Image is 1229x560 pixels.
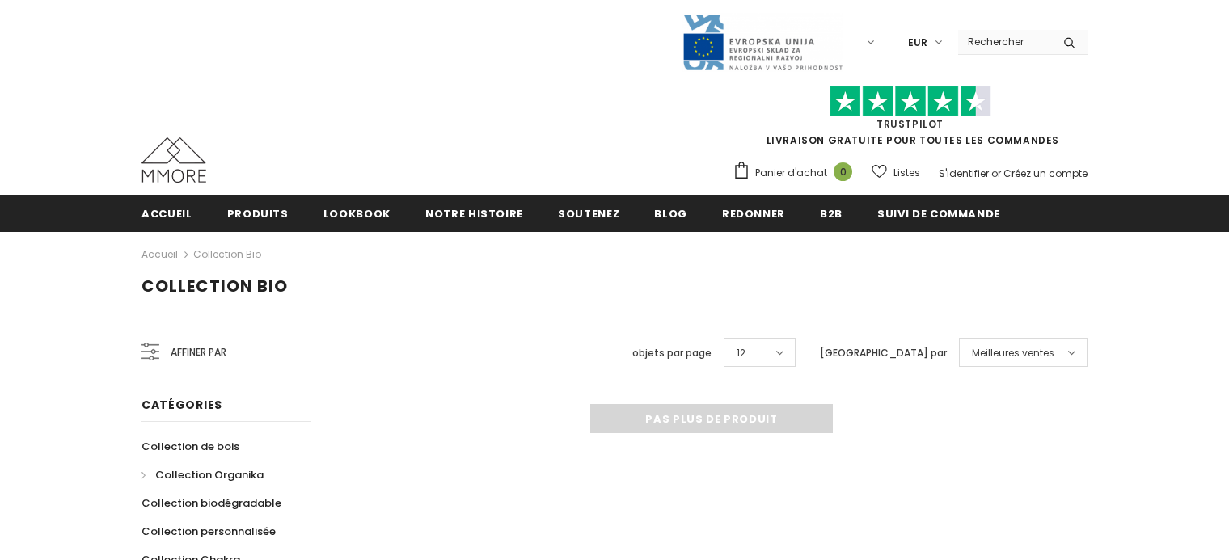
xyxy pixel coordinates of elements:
a: Produits [227,195,289,231]
span: Blog [654,206,687,221]
span: Accueil [141,206,192,221]
span: Collection Organika [155,467,264,482]
a: Collection personnalisée [141,517,276,545]
span: Panier d'achat [755,165,827,181]
span: B2B [820,206,843,221]
span: Catégories [141,397,222,413]
label: [GEOGRAPHIC_DATA] par [820,345,947,361]
a: Listes [872,158,920,187]
img: Faites confiance aux étoiles pilotes [830,86,991,117]
span: Suivi de commande [877,206,1000,221]
img: Javni Razpis [682,13,843,72]
span: Collection de bois [141,439,239,454]
span: Meilleures ventes [972,345,1054,361]
span: Listes [893,165,920,181]
span: Produits [227,206,289,221]
a: TrustPilot [876,117,944,131]
span: Collection Bio [141,275,288,297]
a: B2B [820,195,843,231]
span: Collection biodégradable [141,495,281,511]
a: Collection biodégradable [141,489,281,517]
span: Redonner [722,206,785,221]
a: soutenez [558,195,619,231]
span: 0 [834,162,852,181]
span: Affiner par [171,343,226,361]
span: Collection personnalisée [141,524,276,539]
span: Lookbook [323,206,391,221]
a: Redonner [722,195,785,231]
input: Search Site [958,30,1051,53]
label: objets par page [632,345,712,361]
a: Accueil [141,245,178,264]
a: Accueil [141,195,192,231]
img: Cas MMORE [141,137,206,183]
span: LIVRAISON GRATUITE POUR TOUTES LES COMMANDES [733,93,1088,147]
span: Notre histoire [425,206,523,221]
a: Notre histoire [425,195,523,231]
a: Collection de bois [141,432,239,461]
a: Blog [654,195,687,231]
span: EUR [908,35,927,51]
a: Panier d'achat 0 [733,161,860,185]
span: soutenez [558,206,619,221]
a: Lookbook [323,195,391,231]
span: or [991,166,1001,180]
a: Créez un compte [1003,166,1088,180]
a: Suivi de commande [877,195,1000,231]
a: S'identifier [939,166,989,180]
a: Javni Razpis [682,35,843,48]
span: 12 [737,345,745,361]
a: Collection Organika [141,461,264,489]
a: Collection Bio [193,247,261,261]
